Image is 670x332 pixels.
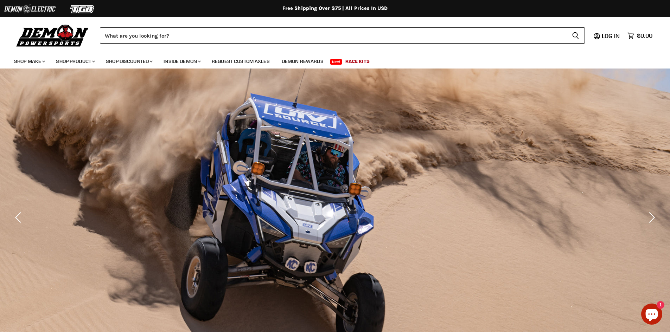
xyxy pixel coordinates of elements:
span: Log in [602,32,620,39]
a: Shop Product [51,54,99,69]
a: Inside Demon [158,54,205,69]
a: Log in [599,33,624,39]
a: $0.00 [624,31,656,41]
a: Shop Discounted [101,54,157,69]
button: Next [644,210,658,224]
a: Race Kits [340,54,375,69]
img: Demon Powersports [14,23,91,48]
form: Product [100,27,585,44]
input: Search [100,27,566,44]
span: New! [330,59,342,65]
button: Search [566,27,585,44]
img: Demon Electric Logo 2 [4,2,56,16]
a: Demon Rewards [276,54,329,69]
a: Request Custom Axles [206,54,275,69]
a: Shop Make [9,54,49,69]
button: Previous [12,210,26,224]
inbox-online-store-chat: Shopify online store chat [639,304,664,326]
span: $0.00 [637,32,652,39]
ul: Main menu [9,51,651,69]
img: TGB Logo 2 [56,2,109,16]
div: Free Shipping Over $75 | All Prices In USD [54,5,617,12]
